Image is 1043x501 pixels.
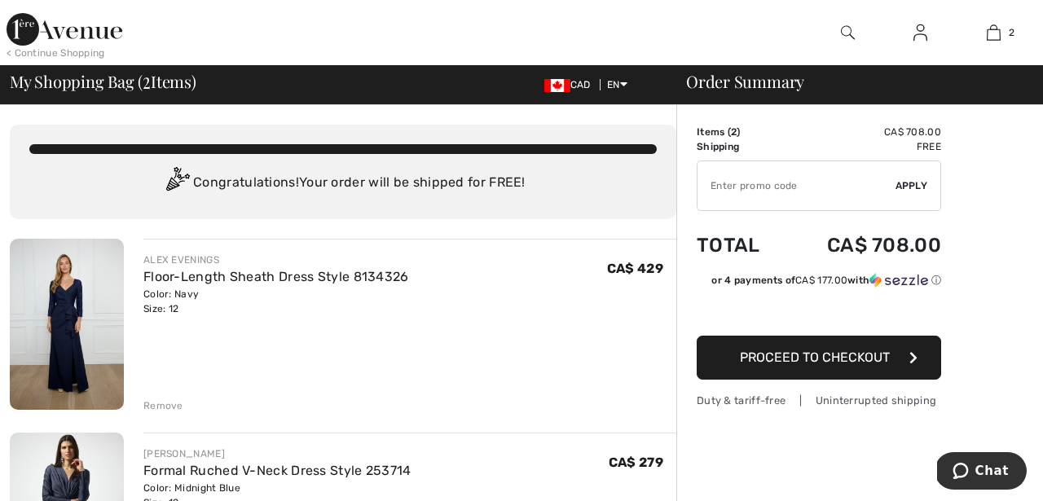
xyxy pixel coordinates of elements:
[143,463,411,478] a: Formal Ruched V-Neck Dress Style 253714
[784,139,941,154] td: Free
[740,349,890,365] span: Proceed to Checkout
[697,125,784,139] td: Items ( )
[869,273,928,288] img: Sezzle
[143,69,151,90] span: 2
[697,393,941,408] div: Duty & tariff-free | Uninterrupted shipping
[841,23,855,42] img: search the website
[900,23,940,43] a: Sign In
[143,269,409,284] a: Floor-Length Sheath Dress Style 8134326
[544,79,597,90] span: CAD
[913,23,927,42] img: My Info
[937,452,1027,493] iframe: Opens a widget where you can chat to one of our agents
[698,161,896,210] input: Promo code
[795,275,847,286] span: CA$ 177.00
[697,218,784,273] td: Total
[10,239,124,410] img: Floor-Length Sheath Dress Style 8134326
[896,178,928,193] span: Apply
[697,139,784,154] td: Shipping
[544,79,570,92] img: Canadian Dollar
[10,73,196,90] span: My Shopping Bag ( Items)
[711,273,941,288] div: or 4 payments of with
[607,79,627,90] span: EN
[143,398,183,413] div: Remove
[143,287,409,316] div: Color: Navy Size: 12
[731,126,737,138] span: 2
[697,293,941,330] iframe: PayPal-paypal
[784,218,941,273] td: CA$ 708.00
[697,273,941,293] div: or 4 payments ofCA$ 177.00withSezzle Click to learn more about Sezzle
[143,253,409,267] div: ALEX EVENINGS
[1009,25,1014,40] span: 2
[161,167,193,200] img: Congratulation2.svg
[784,125,941,139] td: CA$ 708.00
[29,167,657,200] div: Congratulations! Your order will be shipped for FREE!
[697,336,941,380] button: Proceed to Checkout
[607,261,663,276] span: CA$ 429
[143,446,411,461] div: [PERSON_NAME]
[667,73,1033,90] div: Order Summary
[987,23,1001,42] img: My Bag
[957,23,1029,42] a: 2
[7,13,122,46] img: 1ère Avenue
[7,46,105,60] div: < Continue Shopping
[609,455,663,470] span: CA$ 279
